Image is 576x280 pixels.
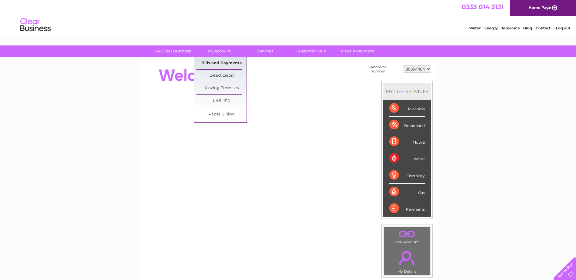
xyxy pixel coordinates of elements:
[286,45,336,57] a: Customer Help
[389,167,425,184] div: Electricity
[536,26,550,30] a: Contact
[383,246,431,275] td: My Details
[196,82,247,94] a: Moving Premises
[523,26,532,30] a: Blog
[196,108,247,121] a: Paper Billing
[196,95,247,107] a: E-Billing
[385,228,429,239] a: .
[484,26,498,30] a: Energy
[389,100,425,117] div: Telecoms
[389,117,425,133] div: Broadband
[332,45,383,57] a: Make A Payment
[145,3,432,29] div: Clear Business is a trading name of Verastar Limited (registered in [GEOGRAPHIC_DATA] No. 3667643...
[383,227,431,246] td: Link Account
[501,26,520,30] a: Telecoms
[389,200,425,217] div: Payments
[389,133,425,150] div: Mobile
[385,247,429,268] a: .
[20,16,51,34] img: logo.png
[393,88,406,94] div: LIVE
[369,63,402,75] td: Account number
[148,45,198,57] a: My Clear Business
[196,57,247,69] a: Bills and Payments
[389,184,425,200] div: Gas
[196,70,247,82] a: Direct Debit
[462,3,503,11] a: 0333 014 3131
[469,26,481,30] a: Water
[194,45,244,57] a: My Account
[240,45,290,57] a: Services
[556,26,570,30] a: Log out
[389,150,425,167] div: Water
[383,83,431,100] div: MY SERVICES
